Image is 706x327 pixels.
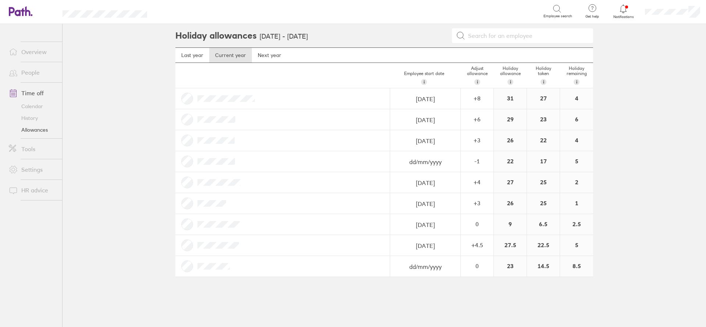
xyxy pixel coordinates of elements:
[494,193,527,214] div: 26
[461,242,493,248] div: + 4.5
[527,172,560,193] div: 25
[527,256,560,277] div: 14.5
[3,162,62,177] a: Settings
[560,151,593,172] div: 5
[477,79,478,85] span: i
[494,109,527,130] div: 29
[543,79,544,85] span: i
[461,179,493,185] div: + 4
[527,109,560,130] div: 23
[560,214,593,235] div: 2.5
[461,63,494,88] div: Adjust allowance
[560,109,593,130] div: 6
[391,193,460,214] input: dd/mm/yyyy
[560,193,593,214] div: 1
[391,131,460,151] input: dd/mm/yyyy
[494,130,527,151] div: 26
[494,214,527,235] div: 9
[3,65,62,80] a: People
[560,256,593,277] div: 8.5
[560,235,593,256] div: 5
[527,130,560,151] div: 22
[461,221,493,227] div: 0
[611,15,635,19] span: Notifications
[209,48,252,63] a: Current year
[560,130,593,151] div: 4
[391,89,460,109] input: dd/mm/yyyy
[494,256,527,277] div: 23
[391,173,460,193] input: dd/mm/yyyy
[527,214,560,235] div: 6.5
[167,8,186,14] div: Search
[252,48,287,63] a: Next year
[611,4,635,19] a: Notifications
[560,172,593,193] div: 2
[175,24,257,47] h2: Holiday allowances
[560,88,593,109] div: 4
[494,151,527,172] div: 22
[3,45,62,59] a: Overview
[461,200,493,206] div: + 3
[461,116,493,122] div: + 6
[527,235,560,256] div: 22.5
[3,183,62,198] a: HR advice
[510,79,511,85] span: i
[387,68,461,88] div: Employee start date
[527,151,560,172] div: 17
[461,137,493,143] div: + 3
[3,86,62,100] a: Time off
[494,88,527,109] div: 31
[260,33,308,40] h3: [DATE] - [DATE]
[3,112,62,124] a: History
[461,95,493,102] div: + 8
[576,79,577,85] span: i
[494,235,527,256] div: 27.5
[391,256,460,277] input: dd/mm/yyyy
[527,88,560,109] div: 27
[560,63,593,88] div: Holiday remaining
[527,193,560,214] div: 25
[543,14,572,18] span: Employee search
[424,79,425,85] span: i
[3,142,62,156] a: Tools
[461,158,493,164] div: -1
[461,263,493,269] div: 0
[3,124,62,136] a: Allowances
[465,29,589,43] input: Search for an employee
[580,14,604,19] span: Get help
[3,100,62,112] a: Calendar
[494,63,527,88] div: Holiday allowance
[391,235,460,256] input: dd/mm/yyyy
[391,152,460,172] input: dd/mm/yyyy
[527,63,560,88] div: Holiday taken
[391,214,460,235] input: dd/mm/yyyy
[494,172,527,193] div: 27
[391,110,460,130] input: dd/mm/yyyy
[175,48,209,63] a: Last year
